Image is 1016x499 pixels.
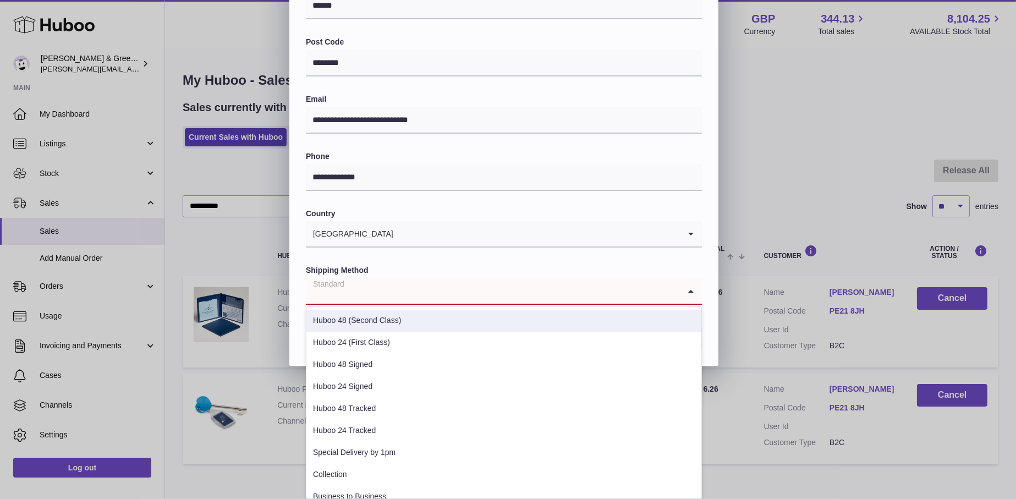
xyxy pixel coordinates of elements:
[306,265,702,276] label: Shipping Method
[306,278,702,305] div: Search for option
[306,37,702,47] label: Post Code
[306,151,702,162] label: Phone
[306,221,394,246] span: [GEOGRAPHIC_DATA]
[306,278,680,304] input: Search for option
[306,310,701,332] li: Huboo 48 (Second Class)
[306,221,702,248] div: Search for option
[306,332,701,354] li: Huboo 24 (First Class)
[306,354,701,376] li: Huboo 48 Signed
[306,376,701,398] li: Huboo 24 Signed
[394,221,680,246] input: Search for option
[306,94,702,105] label: Email
[306,464,701,486] li: Collection
[306,442,701,464] li: Special Delivery by 1pm
[306,209,702,219] label: Country
[306,420,701,442] li: Huboo 24 Tracked
[306,398,701,420] li: Huboo 48 Tracked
